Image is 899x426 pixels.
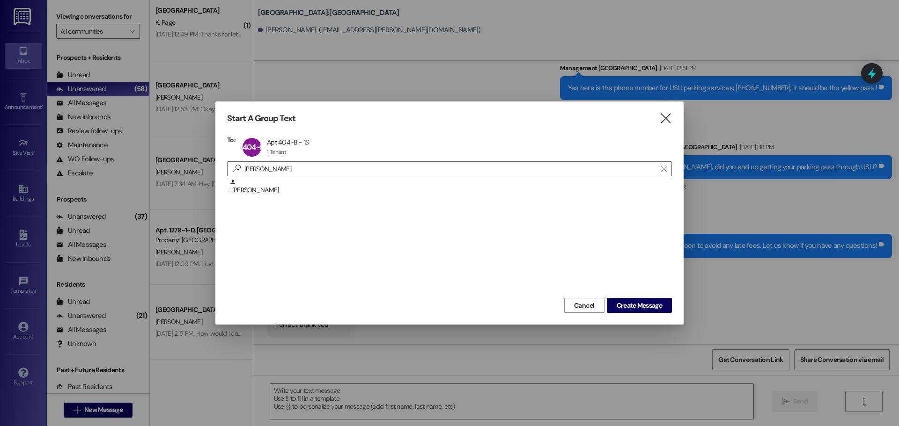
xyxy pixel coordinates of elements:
[229,164,244,173] i: 
[227,179,672,202] div: : [PERSON_NAME]
[227,113,295,124] h3: Start A Group Text
[227,136,236,144] h3: To:
[656,162,671,176] button: Clear text
[243,142,264,152] span: 404~B
[574,301,595,310] span: Cancel
[659,114,672,123] i: 
[229,179,672,195] div: : [PERSON_NAME]
[564,298,604,313] button: Cancel
[661,165,666,173] i: 
[244,162,656,175] input: Search for any contact or apartment
[267,138,309,146] div: Apt 404~B - 1S
[607,298,672,313] button: Create Message
[617,301,662,310] span: Create Message
[267,148,286,156] div: 1 Tenant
